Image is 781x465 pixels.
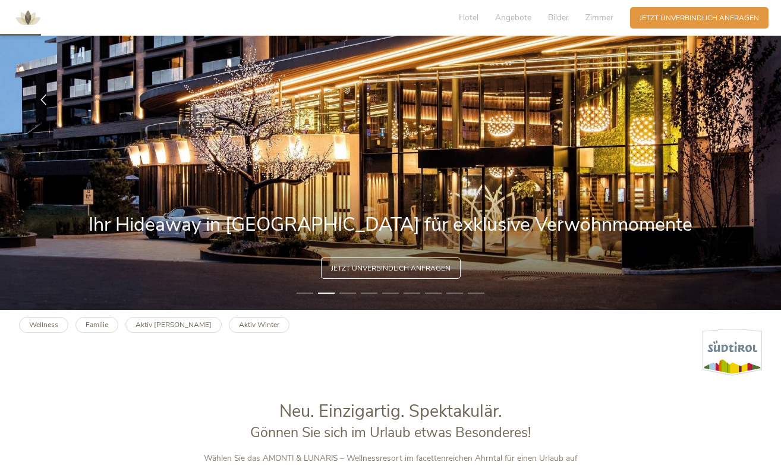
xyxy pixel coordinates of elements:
[125,317,222,333] a: Aktiv [PERSON_NAME]
[29,320,58,329] b: Wellness
[86,320,108,329] b: Familie
[239,320,279,329] b: Aktiv Winter
[250,423,531,442] span: Gönnen Sie sich im Urlaub etwas Besonderes!
[495,12,531,23] span: Angebote
[136,320,212,329] b: Aktiv [PERSON_NAME]
[279,400,502,423] span: Neu. Einzigartig. Spektakulär.
[548,12,569,23] span: Bilder
[459,12,478,23] span: Hotel
[640,13,759,23] span: Jetzt unverbindlich anfragen
[703,329,762,376] img: Südtirol
[229,317,289,333] a: Aktiv Winter
[75,317,118,333] a: Familie
[331,263,451,274] span: Jetzt unverbindlich anfragen
[585,12,613,23] span: Zimmer
[10,14,46,21] a: AMONTI & LUNARIS Wellnessresort
[19,317,68,333] a: Wellness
